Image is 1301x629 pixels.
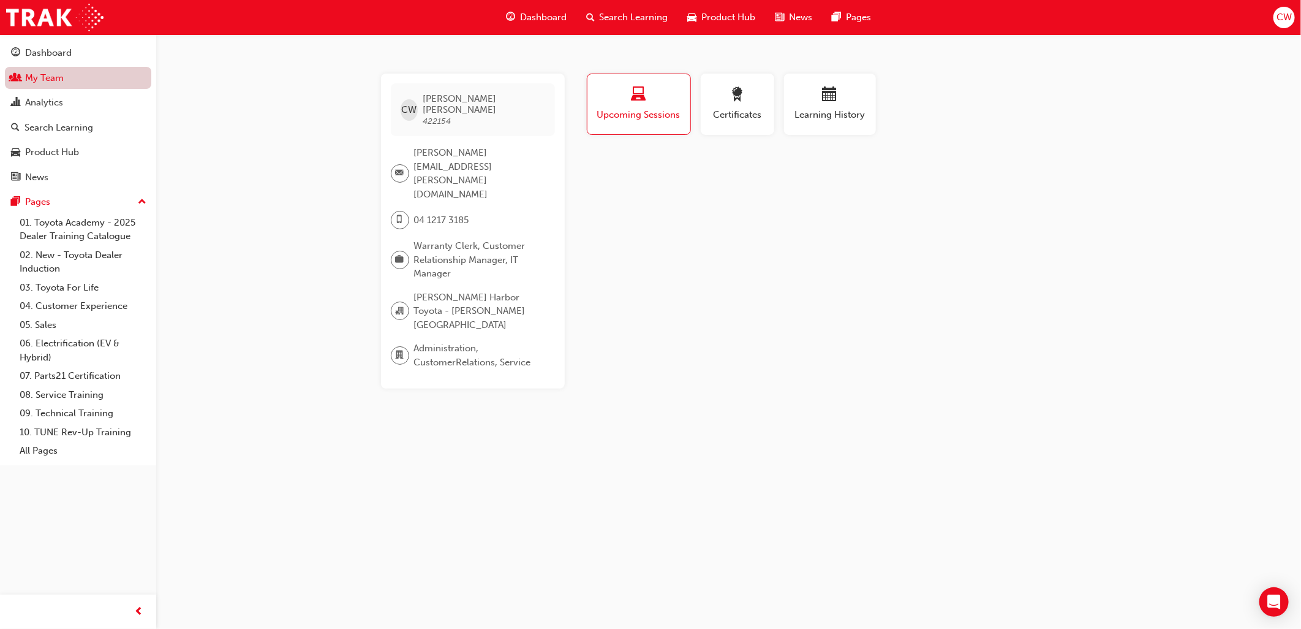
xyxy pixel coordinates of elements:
div: Pages [25,195,50,209]
a: 06. Electrification (EV & Hybrid) [15,334,151,367]
a: 05. Sales [15,316,151,335]
span: Product Hub [702,10,756,25]
span: search-icon [586,10,595,25]
div: Search Learning [25,121,93,135]
span: news-icon [11,172,20,183]
span: guage-icon [11,48,20,59]
span: Pages [847,10,872,25]
span: pages-icon [11,197,20,208]
span: Learning History [793,108,867,122]
a: 08. Service Training [15,386,151,405]
a: Product Hub [5,141,151,164]
a: All Pages [15,441,151,460]
div: Analytics [25,96,63,110]
span: up-icon [138,194,146,210]
a: guage-iconDashboard [496,5,576,30]
button: Pages [5,191,151,213]
span: award-icon [730,87,745,104]
a: pages-iconPages [823,5,881,30]
a: 07. Parts21 Certification [15,367,151,386]
span: prev-icon [135,604,144,620]
span: department-icon [396,348,404,364]
a: car-iconProduct Hub [678,5,766,30]
span: Certificates [710,108,765,122]
span: CW [1276,10,1292,25]
button: Learning History [784,74,876,135]
span: mobile-icon [396,212,404,228]
span: search-icon [11,123,20,134]
a: Analytics [5,91,151,114]
span: Administration, CustomerRelations, Service [414,341,545,369]
span: car-icon [688,10,697,25]
button: DashboardMy TeamAnalyticsSearch LearningProduct HubNews [5,39,151,191]
span: organisation-icon [396,303,404,319]
span: CW [401,103,417,117]
a: 03. Toyota For Life [15,278,151,297]
div: Dashboard [25,46,72,60]
button: CW [1273,7,1295,28]
span: chart-icon [11,97,20,109]
a: 04. Customer Experience [15,297,151,316]
span: briefcase-icon [396,252,404,268]
span: [PERSON_NAME] Harbor Toyota - [PERSON_NAME][GEOGRAPHIC_DATA] [414,291,545,332]
a: 09. Technical Training [15,404,151,423]
a: My Team [5,67,151,90]
span: email-icon [396,166,404,181]
span: Search Learning [600,10,668,25]
a: Dashboard [5,42,151,64]
span: Upcoming Sessions [597,108,681,122]
a: 02. New - Toyota Dealer Induction [15,246,151,278]
span: 422154 [423,116,451,126]
a: 10. TUNE Rev-Up Training [15,423,151,442]
span: guage-icon [506,10,515,25]
a: Search Learning [5,116,151,139]
a: news-iconNews [766,5,823,30]
div: News [25,170,48,185]
span: people-icon [11,73,20,84]
span: [PERSON_NAME] [PERSON_NAME] [423,93,545,115]
div: Open Intercom Messenger [1259,587,1289,617]
a: 01. Toyota Academy - 2025 Dealer Training Catalogue [15,213,151,246]
span: News [790,10,813,25]
a: News [5,166,151,189]
button: Certificates [701,74,774,135]
span: laptop-icon [632,87,646,104]
span: [PERSON_NAME][EMAIL_ADDRESS][PERSON_NAME][DOMAIN_NAME] [414,146,545,201]
span: calendar-icon [823,87,837,104]
span: pages-icon [832,10,842,25]
img: Trak [6,4,104,31]
span: Dashboard [520,10,567,25]
span: news-icon [775,10,785,25]
span: car-icon [11,147,20,158]
div: Product Hub [25,145,79,159]
button: Upcoming Sessions [587,74,691,135]
span: Warranty Clerk, Customer Relationship Manager, IT Manager [414,239,545,281]
span: 04 1217 3185 [414,213,469,227]
a: search-iconSearch Learning [576,5,678,30]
